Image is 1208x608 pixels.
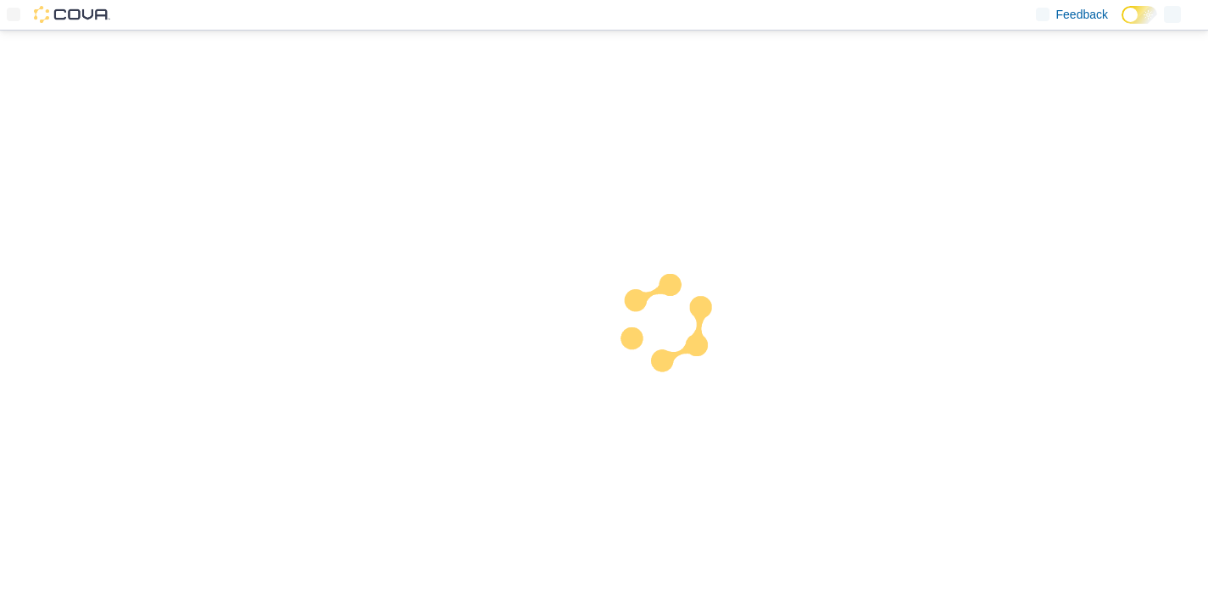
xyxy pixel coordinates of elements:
[1122,24,1122,25] span: Dark Mode
[1122,6,1157,24] input: Dark Mode
[1056,6,1108,23] span: Feedback
[604,261,732,388] img: cova-loader
[34,6,110,23] img: Cova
